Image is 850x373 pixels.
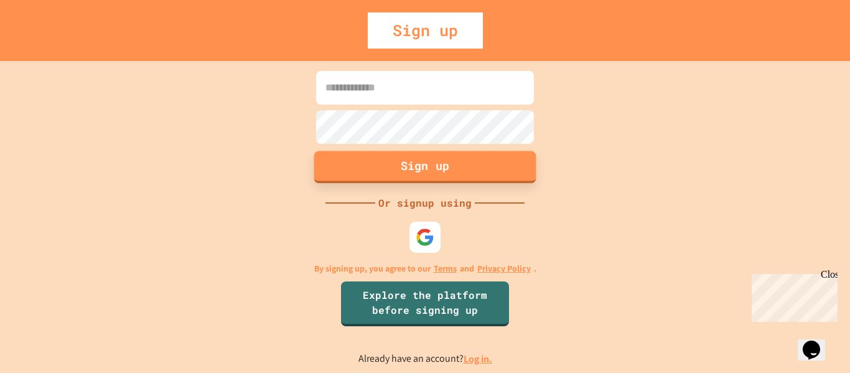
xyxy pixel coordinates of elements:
a: Explore the platform before signing up [341,281,509,326]
iframe: chat widget [747,269,838,322]
p: By signing up, you agree to our and . [314,262,536,275]
div: Or signup using [375,196,475,210]
img: google-icon.svg [416,228,434,247]
div: Sign up [368,12,483,49]
a: Log in. [464,352,492,366]
a: Terms [434,262,457,275]
div: Chat with us now!Close [5,5,86,79]
iframe: chat widget [798,323,838,361]
a: Privacy Policy [477,262,531,275]
button: Sign up [314,151,536,183]
p: Already have an account? [358,351,492,367]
